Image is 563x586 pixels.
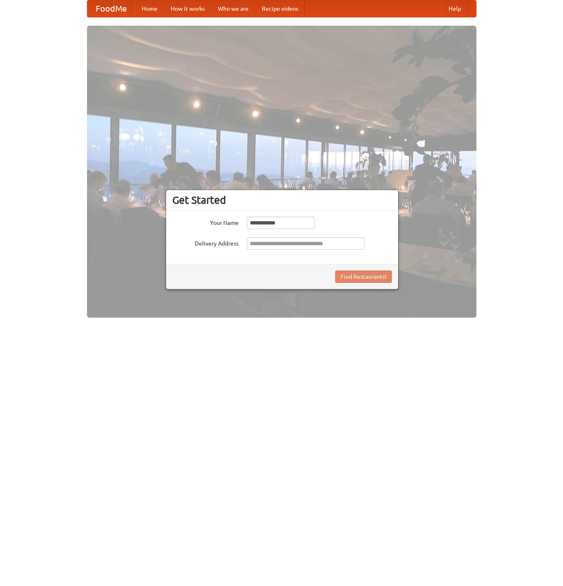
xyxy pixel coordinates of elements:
[172,194,392,206] h3: Get Started
[255,0,305,17] a: Recipe videos
[335,270,392,283] button: Find Restaurants!
[87,0,135,17] a: FoodMe
[442,0,468,17] a: Help
[164,0,211,17] a: How it works
[211,0,255,17] a: Who we are
[172,237,239,248] label: Delivery Address
[135,0,164,17] a: Home
[172,217,239,227] label: Your Name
